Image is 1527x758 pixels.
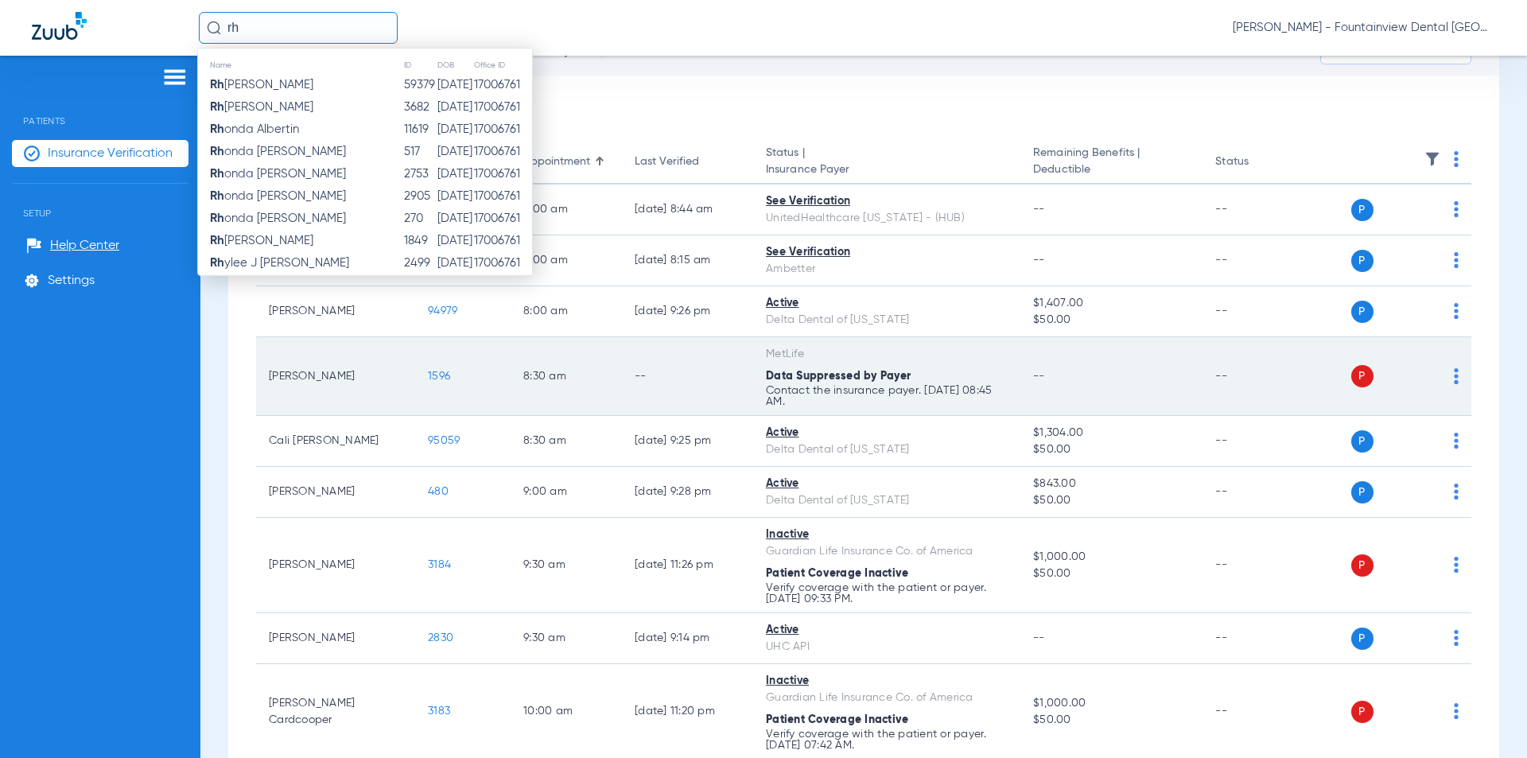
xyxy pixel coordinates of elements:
div: UnitedHealthcare [US_STATE] - (HUB) [766,210,1008,227]
span: 480 [428,486,449,497]
th: Name [198,56,403,74]
strong: Rh [210,212,224,224]
span: P [1351,365,1374,387]
span: -- [1033,204,1045,215]
td: 8:00 AM [511,235,622,286]
th: ID [403,56,437,74]
td: [DATE] [437,74,473,96]
span: Help Center [50,238,119,254]
strong: Rh [210,101,224,113]
div: Active [766,476,1008,492]
span: -- [1033,371,1045,382]
span: P [1351,250,1374,272]
td: 3682 [403,96,437,119]
td: [PERSON_NAME] [256,286,415,337]
th: DOB [437,56,473,74]
img: Zuub Logo [32,12,87,40]
span: 95059 [428,435,460,446]
td: [DATE] [437,163,473,185]
img: group-dot-blue.svg [1454,252,1459,268]
div: Active [766,622,1008,639]
span: P [1351,701,1374,723]
td: [DATE] 9:14 PM [622,613,753,664]
div: Ambetter [766,261,1008,278]
img: group-dot-blue.svg [1454,303,1459,319]
td: 17006761 [473,230,532,252]
td: 2753 [403,163,437,185]
td: 17006761 [473,119,532,141]
img: group-dot-blue.svg [1454,201,1459,217]
strong: Rh [210,257,224,269]
td: [DATE] [437,274,473,297]
th: Status | [753,140,1020,185]
a: Help Center [26,238,119,254]
img: filter.svg [1424,151,1440,167]
span: [PERSON_NAME] [210,79,313,91]
span: Deductible [1033,161,1190,178]
img: group-dot-blue.svg [1454,151,1459,167]
td: [DATE] 9:25 PM [622,416,753,467]
span: 2830 [428,632,453,643]
div: UHC API [766,639,1008,655]
td: 1849 [403,230,437,252]
td: 17006761 [473,96,532,119]
td: 17006761 [473,208,532,230]
span: $50.00 [1033,441,1190,458]
td: [DATE] [437,96,473,119]
span: Patient Coverage Inactive [766,714,908,725]
div: Guardian Life Insurance Co. of America [766,543,1008,560]
span: P [1351,628,1374,650]
td: [DATE] 11:26 PM [622,518,753,613]
div: Guardian Life Insurance Co. of America [766,690,1008,706]
span: $843.00 [1033,476,1190,492]
td: 2499 [403,252,437,274]
td: 9:00 AM [511,467,622,518]
div: MetLife [766,346,1008,363]
td: 9:30 AM [511,613,622,664]
div: Inactive [766,673,1008,690]
div: Last Verified [635,154,699,170]
span: $50.00 [1033,712,1190,729]
td: Cali [PERSON_NAME] [256,416,415,467]
td: 8:30 AM [511,416,622,467]
div: Delta Dental of [US_STATE] [766,492,1008,509]
span: $1,000.00 [1033,549,1190,566]
td: 17006761 [473,141,532,163]
span: P [1351,481,1374,503]
span: Insurance Payer [766,161,1008,178]
span: P [1351,430,1374,453]
span: P [1351,554,1374,577]
span: onda [PERSON_NAME] [210,168,346,180]
img: group-dot-blue.svg [1454,433,1459,449]
td: [DATE] [437,141,473,163]
td: 517 [403,141,437,163]
span: Settings [48,273,95,289]
td: [DATE] 8:44 AM [622,185,753,235]
span: -- [1033,632,1045,643]
td: 2905 [403,185,437,208]
td: 8:30 AM [511,337,622,416]
td: [PERSON_NAME] [256,518,415,613]
strong: Rh [210,146,224,157]
span: Data Suppressed by Payer [766,371,911,382]
strong: Rh [210,123,224,135]
span: $1,000.00 [1033,695,1190,712]
img: group-dot-blue.svg [1454,368,1459,384]
td: [DATE] 9:26 PM [622,286,753,337]
span: P [1351,199,1374,221]
img: group-dot-blue.svg [1454,557,1459,573]
td: -- [1203,185,1310,235]
div: Active [766,295,1008,312]
input: Search for patients [199,12,398,44]
td: [DATE] [437,119,473,141]
span: 1596 [428,371,450,382]
span: [PERSON_NAME] [210,101,313,113]
span: $50.00 [1033,566,1190,582]
td: -- [1203,613,1310,664]
span: 94979 [428,305,457,317]
td: [PERSON_NAME] [256,613,415,664]
div: See Verification [766,244,1008,261]
td: 17006761 [473,252,532,274]
p: Verify coverage with the patient or payer. [DATE] 07:42 AM. [766,729,1008,751]
td: -- [1203,467,1310,518]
